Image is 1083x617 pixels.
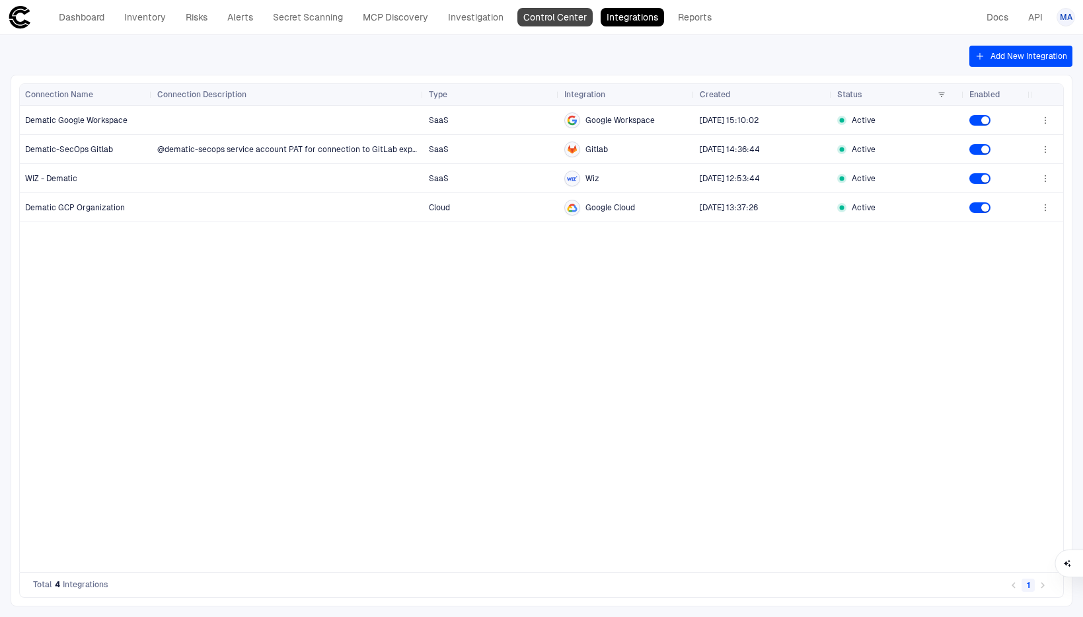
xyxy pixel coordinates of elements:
a: Risks [180,8,213,26]
div: Google Cloud [567,202,578,213]
span: Status [837,89,862,100]
button: page 1 [1022,579,1035,592]
span: [DATE] 12:53:44 [700,174,760,183]
a: Docs [981,8,1014,26]
a: Inventory [118,8,172,26]
span: Active [852,144,876,155]
span: Gitlab [585,144,608,155]
div: Google Workspace [567,115,578,126]
button: Add New Integration [969,46,1072,67]
span: Dematic GCP Organization [25,202,125,213]
a: Integrations [601,8,664,26]
span: Total [33,579,52,590]
span: Dematic Google Workspace [25,115,128,126]
span: Cloud [429,203,450,212]
a: Alerts [221,8,259,26]
nav: pagination navigation [1006,577,1050,593]
span: Integration [564,89,605,100]
button: MA [1057,8,1075,26]
span: SaaS [429,174,449,183]
span: Active [852,115,876,126]
span: Dematic-SecOps Gitlab [25,144,113,155]
a: Reports [672,8,718,26]
span: Enabled [969,89,1000,100]
span: SaaS [429,145,449,154]
a: API [1022,8,1049,26]
a: Investigation [442,8,509,26]
span: 4 [55,579,60,590]
span: WIZ - Dematic [25,173,77,184]
span: Type [429,89,447,100]
div: Wiz [567,173,578,184]
span: Connection Name [25,89,93,100]
a: Dashboard [53,8,110,26]
a: Secret Scanning [267,8,349,26]
span: [DATE] 15:10:02 [700,116,759,125]
span: [DATE] 14:36:44 [700,145,760,154]
span: Active [852,202,876,213]
a: Control Center [517,8,593,26]
span: [DATE] 13:37:26 [700,203,758,212]
a: MCP Discovery [357,8,434,26]
span: Connection Description [157,89,246,100]
span: Wiz [585,173,599,184]
span: Google Workspace [585,115,655,126]
span: MA [1060,12,1072,22]
span: Google Cloud [585,202,635,213]
span: Created [700,89,730,100]
span: SaaS [429,116,449,125]
span: Active [852,173,876,184]
span: Integrations [63,579,108,590]
div: Gitlab [567,144,578,155]
span: @dematic-secops service account PAT for connection to GitLab expires: 7/29/2026 [157,145,455,154]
